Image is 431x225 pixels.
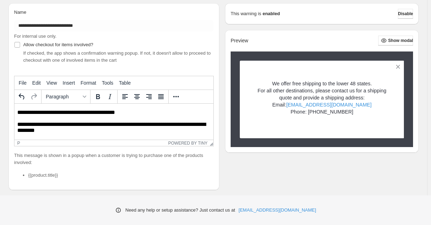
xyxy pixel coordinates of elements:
p: We offer free shipping to the lower 48 states. [252,80,392,87]
a: [EMAIL_ADDRESS][DOMAIN_NAME] [286,102,371,108]
button: Align right [143,91,155,103]
span: Edit [32,80,41,86]
span: If checked, the app shows a confirmation warning popup. If not, it doesn't allow to proceed to ch... [23,50,211,63]
span: Format [81,80,96,86]
button: More... [170,91,182,103]
span: Show modal [388,38,413,43]
h2: Preview [231,38,248,44]
span: Tools [102,80,113,86]
span: Paragraph [46,94,80,99]
button: Redo [28,91,40,103]
p: Phone: [PHONE_NUMBER] [252,108,392,115]
button: Align center [131,91,143,103]
button: Italic [104,91,116,103]
div: Resize [207,140,213,146]
p: This warning is [231,10,261,17]
span: Name [14,10,26,15]
button: Align left [119,91,131,103]
button: Show modal [378,36,413,45]
button: Justify [155,91,167,103]
p: This message is shown in a popup when a customer is trying to purchase one of the products involved: [14,152,214,166]
div: p [17,141,20,146]
span: For internal use only. [14,34,56,39]
span: File [19,80,27,86]
button: Bold [92,91,104,103]
span: Insert [63,80,75,86]
a: Powered by Tiny [168,141,208,146]
button: Formats [43,91,89,103]
strong: enabled [263,10,280,17]
span: View [46,80,57,86]
li: {{product.title}} [28,172,214,179]
p: Email: [252,101,392,108]
span: Allow checkout for items involved? [23,42,93,47]
p: For all other destinations, please contact us for a shipping quote and provide a shipping address: [252,87,392,101]
iframe: Rich Text Area [14,104,213,140]
button: Disable [398,9,413,19]
body: Rich Text Area. Press ALT-0 for help. [3,6,196,55]
span: Disable [398,11,413,17]
button: Undo [16,91,28,103]
span: Table [119,80,131,86]
a: [EMAIL_ADDRESS][DOMAIN_NAME] [239,207,316,214]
